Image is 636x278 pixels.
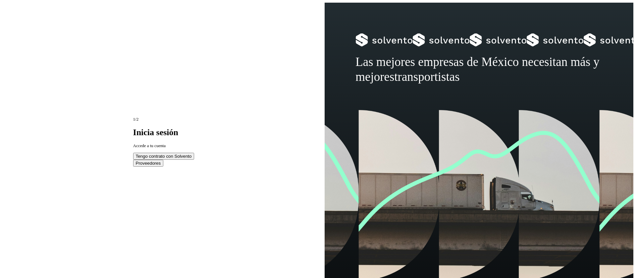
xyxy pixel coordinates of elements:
[133,143,194,148] p: Accede a tu cuenta
[136,161,161,166] span: Proveedores
[133,153,194,160] button: Tengo contrato con Solvento
[133,117,194,122] div: /2
[133,128,194,138] h1: Inicia sesión
[133,160,164,167] button: Proveedores
[133,117,135,122] span: 1
[136,154,192,159] span: Tengo contrato con Solvento
[394,70,459,83] span: transportistas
